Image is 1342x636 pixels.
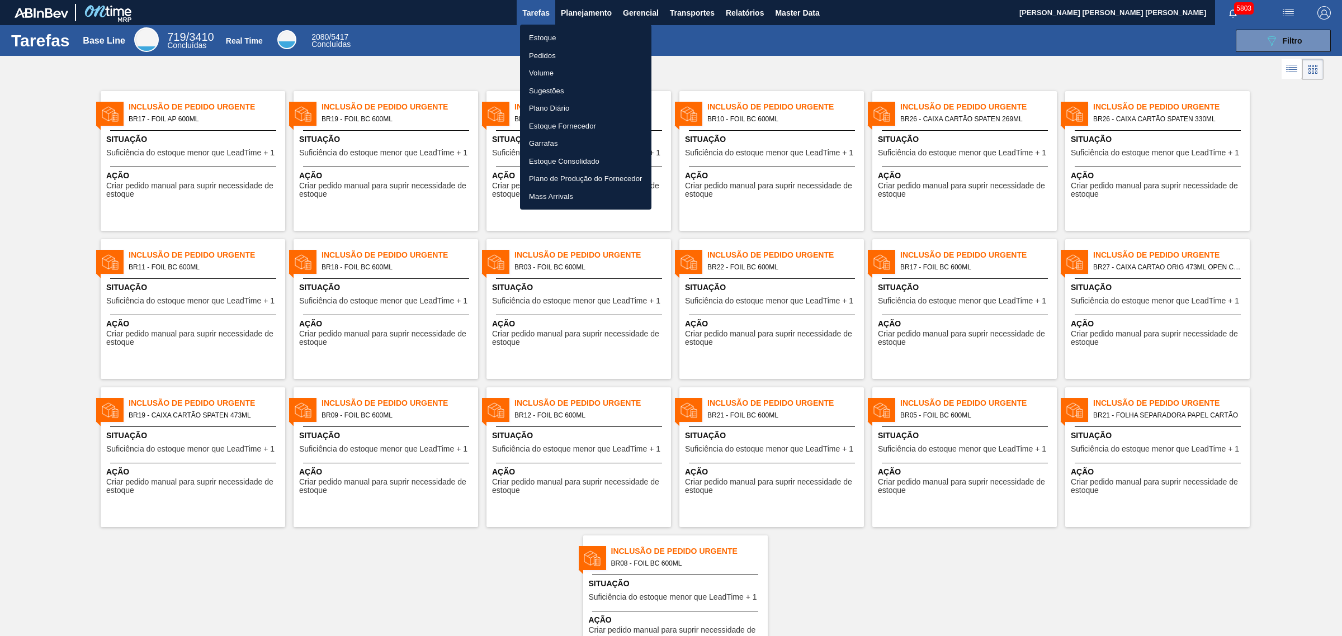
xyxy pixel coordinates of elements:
[520,64,651,82] a: Volume
[520,29,651,47] a: Estoque
[520,135,651,153] a: Garrafas
[520,117,651,135] a: Estoque Fornecedor
[520,47,651,65] a: Pedidos
[520,82,651,100] a: Sugestões
[520,99,651,117] a: Plano Diário
[520,153,651,170] a: Estoque Consolidado
[520,188,651,206] a: Mass Arrivals
[520,170,651,188] a: Plano de Produção do Fornecedor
